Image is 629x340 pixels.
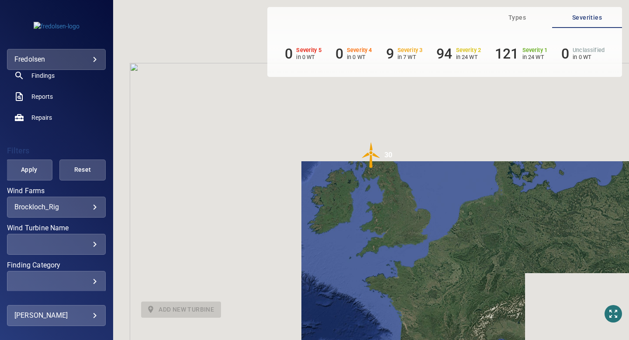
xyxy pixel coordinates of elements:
[31,113,52,122] span: Repairs
[436,45,481,62] li: Severity 2
[347,54,372,60] p: in 0 WT
[495,45,547,62] li: Severity 1
[335,45,343,62] h6: 0
[7,234,106,255] div: Wind Turbine Name
[7,65,106,86] a: findings noActive
[561,45,605,62] li: Severity Unclassified
[7,107,106,128] a: repairs noActive
[14,309,98,323] div: [PERSON_NAME]
[397,47,423,53] h6: Severity 3
[285,45,293,62] h6: 0
[31,71,55,80] span: Findings
[495,45,518,62] h6: 121
[7,146,106,155] h4: Filters
[7,262,106,269] label: Finding Category
[7,271,106,292] div: Finding Category
[436,45,452,62] h6: 94
[487,12,547,23] span: Types
[70,164,95,175] span: Reset
[34,22,79,31] img: fredolsen-logo
[7,197,106,218] div: Wind Farms
[59,160,106,180] button: Reset
[573,54,605,60] p: in 0 WT
[296,47,321,53] h6: Severity 5
[557,12,617,23] span: Severities
[522,47,548,53] h6: Severity 1
[522,54,548,60] p: in 24 WT
[14,203,98,211] div: Brockloch_Rig
[285,45,321,62] li: Severity 5
[358,142,384,168] img: windFarmIconCat3.svg
[456,47,481,53] h6: Severity 2
[384,142,392,168] div: 30
[7,86,106,107] a: reports noActive
[296,54,321,60] p: in 0 WT
[386,45,394,62] h6: 9
[397,54,423,60] p: in 7 WT
[456,54,481,60] p: in 24 WT
[7,225,106,232] label: Wind Turbine Name
[347,47,372,53] h6: Severity 4
[7,49,106,70] div: fredolsen
[561,45,569,62] h6: 0
[17,164,41,175] span: Apply
[14,52,98,66] div: fredolsen
[6,160,52,180] button: Apply
[7,187,106,194] label: Wind Farms
[335,45,372,62] li: Severity 4
[358,142,384,170] gmp-advanced-marker: 30
[573,47,605,53] h6: Unclassified
[31,92,53,101] span: Reports
[386,45,423,62] li: Severity 3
